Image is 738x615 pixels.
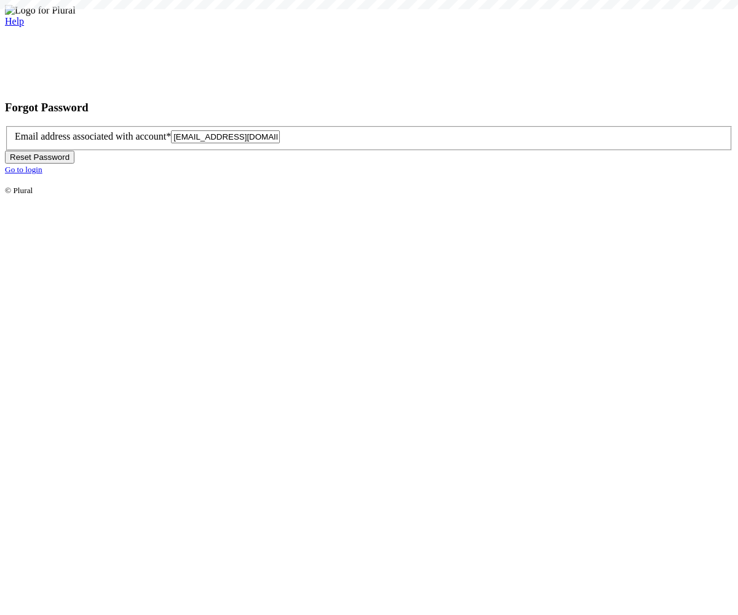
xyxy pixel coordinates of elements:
[171,130,280,143] input: Enter email address
[15,131,171,141] label: Email address associated with account
[5,101,733,114] h3: Forgot Password
[5,5,76,16] img: Logo for Plural
[5,16,24,26] a: Help
[5,165,42,174] small: Go to login
[5,186,33,195] small: © Plural
[5,164,42,174] a: Go to login
[5,151,74,164] button: Reset Password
